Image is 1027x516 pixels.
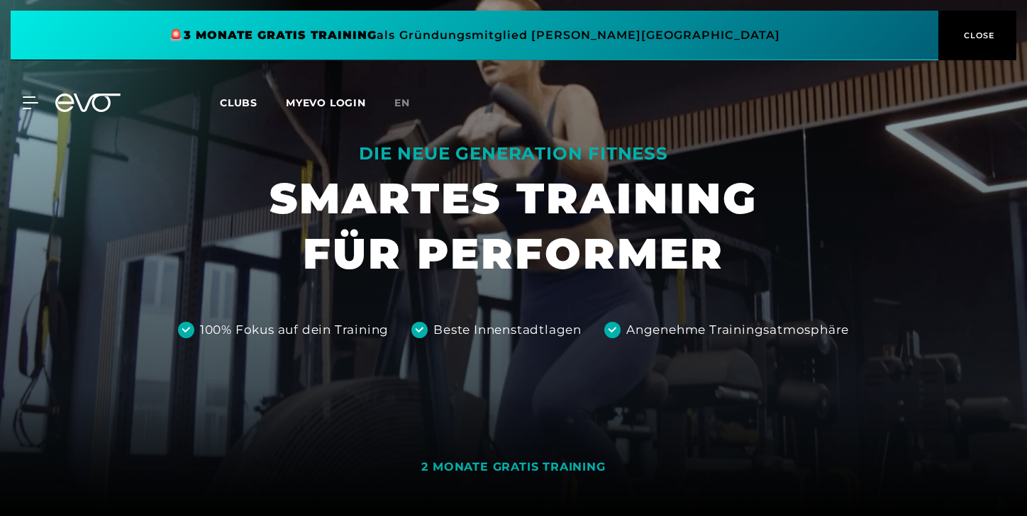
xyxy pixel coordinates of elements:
[220,96,257,109] span: Clubs
[200,321,389,340] div: 100% Fokus auf dein Training
[270,171,757,281] h1: SMARTES TRAINING FÜR PERFORMER
[938,11,1016,60] button: CLOSE
[286,96,366,109] a: MYEVO LOGIN
[270,142,757,165] div: DIE NEUE GENERATION FITNESS
[626,321,849,340] div: Angenehme Trainingsatmosphäre
[394,96,410,109] span: en
[394,95,427,111] a: en
[421,460,605,475] div: 2 MONATE GRATIS TRAINING
[433,321,582,340] div: Beste Innenstadtlagen
[960,29,995,42] span: CLOSE
[220,96,286,109] a: Clubs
